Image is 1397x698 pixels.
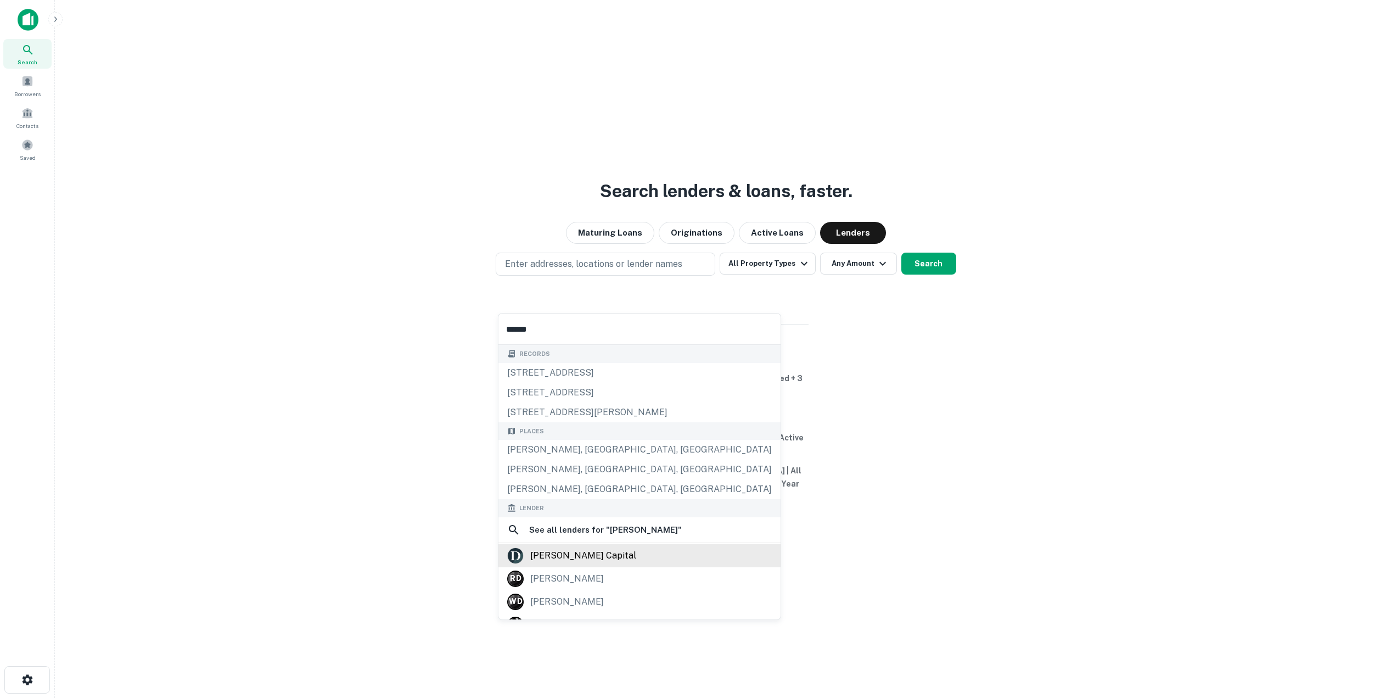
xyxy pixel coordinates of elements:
div: [PERSON_NAME], [GEOGRAPHIC_DATA], [GEOGRAPHIC_DATA] [498,460,781,479]
a: W D[PERSON_NAME] [498,590,781,613]
button: Maturing Loans [566,222,654,244]
img: capitalize-icon.png [18,9,38,31]
a: [PERSON_NAME] capital [498,544,781,567]
a: Contacts [3,103,52,132]
span: Borrowers [14,90,41,98]
a: Saved [3,135,52,164]
span: Records [519,349,550,359]
a: B D[PERSON_NAME] [498,613,781,636]
span: Places [519,427,544,436]
div: [STREET_ADDRESS][PERSON_NAME] [498,403,781,422]
h6: See all lenders for " [PERSON_NAME] " [529,523,682,537]
button: Active Loans [739,222,816,244]
iframe: Chat Widget [1342,610,1397,663]
div: [PERSON_NAME] [530,571,604,587]
p: W D [509,596,522,607]
div: [STREET_ADDRESS] [498,383,781,403]
button: Originations [659,222,734,244]
span: Saved [20,153,36,162]
button: Enter addresses, locations or lender names [496,253,715,276]
a: R D[PERSON_NAME] [498,567,781,590]
p: B D [510,619,521,630]
button: All Property Types [720,253,815,275]
div: [STREET_ADDRESS] [498,363,781,383]
h3: Search lenders & loans, faster. [600,178,852,204]
p: R D [510,573,521,584]
div: [PERSON_NAME] [530,617,604,633]
span: Contacts [16,121,38,130]
a: Search [3,39,52,69]
span: Lender [519,504,544,513]
div: [PERSON_NAME], [GEOGRAPHIC_DATA], [GEOGRAPHIC_DATA] [498,479,781,499]
button: Search [901,253,956,275]
div: [PERSON_NAME] [530,594,604,610]
span: Search [18,58,37,66]
img: picture [508,548,523,563]
p: Enter addresses, locations or lender names [505,258,682,271]
button: Any Amount [820,253,897,275]
a: Borrowers [3,71,52,100]
div: [PERSON_NAME] capital [530,548,636,564]
button: Lenders [820,222,886,244]
div: [PERSON_NAME], [GEOGRAPHIC_DATA], [GEOGRAPHIC_DATA] [498,440,781,460]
